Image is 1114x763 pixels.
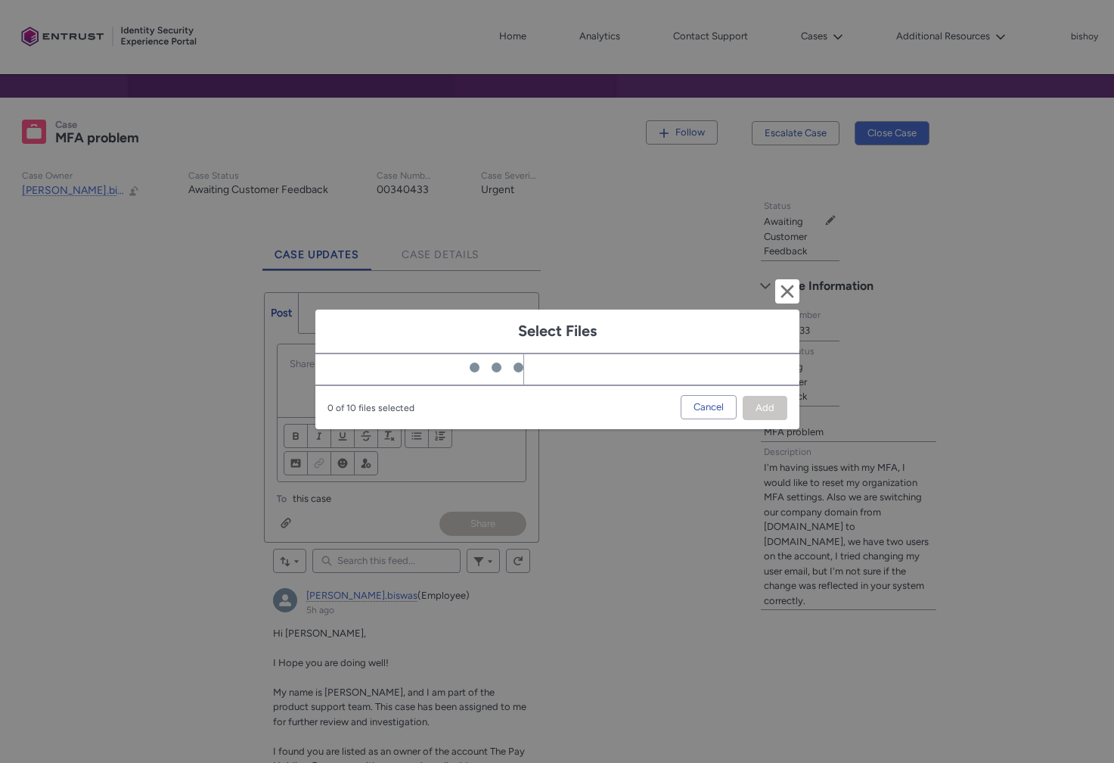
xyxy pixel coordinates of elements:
span: Cancel [694,396,724,419]
span: 0 of 10 files selected [327,395,414,415]
button: Add [743,396,787,420]
h1: Select Files [327,322,787,341]
button: Cancel and close [775,279,799,304]
button: Cancel [681,395,737,419]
